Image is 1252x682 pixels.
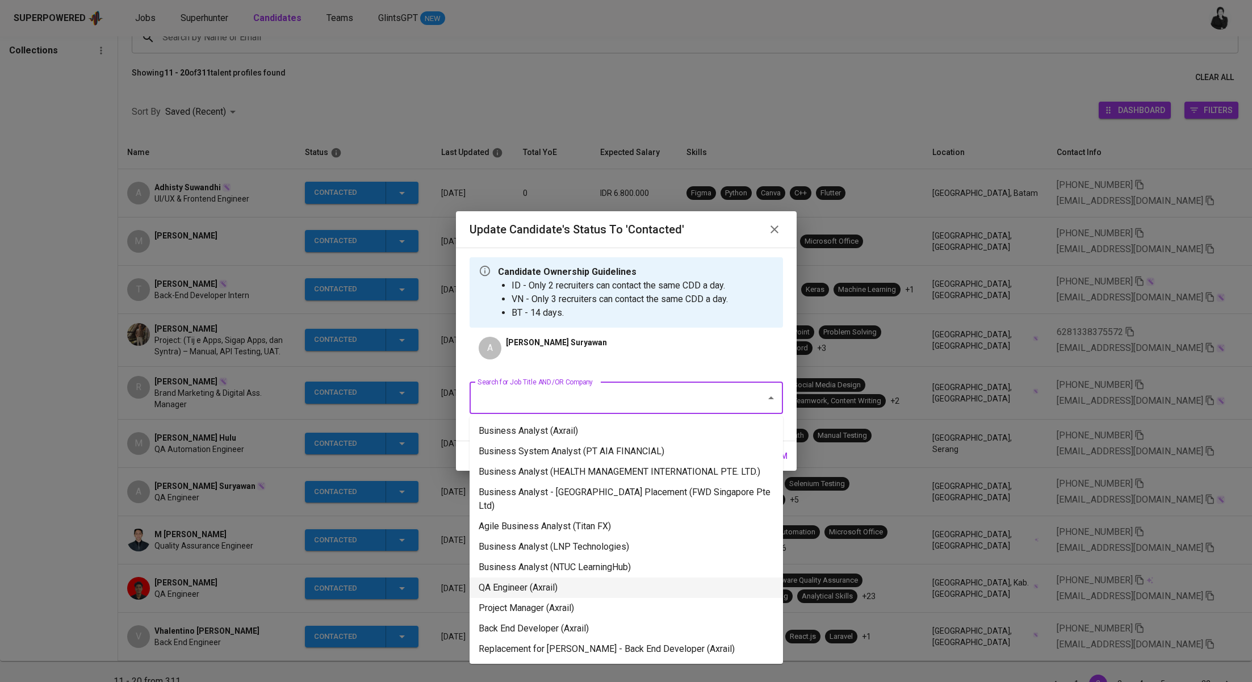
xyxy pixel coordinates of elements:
[470,639,783,659] li: Replacement for [PERSON_NAME] - Back End Developer (Axrail)
[479,337,501,359] div: A
[470,441,783,462] li: Business System Analyst (PT AIA FINANCIAL)
[470,482,783,516] li: Business Analyst - [GEOGRAPHIC_DATA] Placement (FWD Singapore Pte Ltd)
[470,618,783,639] li: Back End Developer (Axrail)
[506,337,607,348] p: [PERSON_NAME] Suryawan
[470,462,783,482] li: Business Analyst (HEALTH MANAGEMENT INTERNATIONAL PTE. LTD.)
[470,421,783,441] li: Business Analyst (Axrail)
[512,279,728,292] li: ID - Only 2 recruiters can contact the same CDD a day.
[470,220,684,239] h6: Update Candidate's Status to 'Contacted'
[470,537,783,557] li: Business Analyst (LNP Technologies)
[470,557,783,578] li: Business Analyst (NTUC LearningHub)
[470,598,783,618] li: Project Manager (Axrail)
[470,516,783,537] li: Agile Business Analyst (Titan FX)
[512,292,728,306] li: VN - Only 3 recruiters can contact the same CDD a day.
[512,306,728,320] li: BT - 14 days.
[470,578,783,598] li: QA Engineer (Axrail)
[763,390,779,406] button: Close
[498,265,728,279] p: Candidate Ownership Guidelines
